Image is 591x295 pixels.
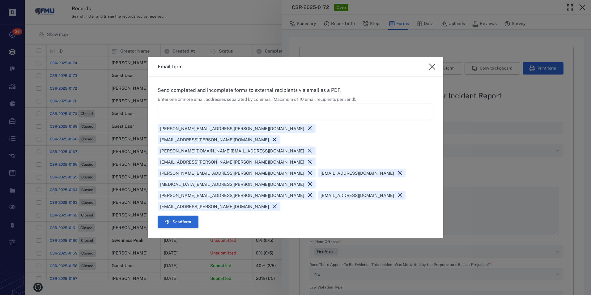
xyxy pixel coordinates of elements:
[158,202,280,211] div: [EMAIL_ADDRESS][PERSON_NAME][DOMAIN_NAME]
[158,157,316,166] div: [EMAIL_ADDRESS][PERSON_NAME][PERSON_NAME][DOMAIN_NAME]
[158,180,316,188] div: [MEDICAL_DATA][EMAIL_ADDRESS][PERSON_NAME][DOMAIN_NAME]
[158,135,280,144] div: [EMAIL_ADDRESS][PERSON_NAME][DOMAIN_NAME]
[158,63,183,71] h3: Email form
[14,4,27,10] span: Help
[426,61,438,73] button: close
[158,216,198,228] button: Sendform
[318,169,406,177] div: [EMAIL_ADDRESS][DOMAIN_NAME]
[158,169,316,177] div: [PERSON_NAME][EMAIL_ADDRESS][PERSON_NAME][DOMAIN_NAME]
[158,87,433,94] p: Send completed and incomplete forms to external recipients via email as a PDF.
[158,191,316,199] div: [PERSON_NAME][EMAIL_ADDRESS][PERSON_NAME][DOMAIN_NAME]
[158,96,433,103] div: Enter one or more email addresses separated by commas. (Maximum of 10 email recipients per send).
[318,191,406,199] div: [EMAIL_ADDRESS][DOMAIN_NAME]
[158,124,316,133] div: [PERSON_NAME][EMAIL_ADDRESS][PERSON_NAME][DOMAIN_NAME]
[158,146,316,155] div: [PERSON_NAME][DOMAIN_NAME][EMAIL_ADDRESS][DOMAIN_NAME]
